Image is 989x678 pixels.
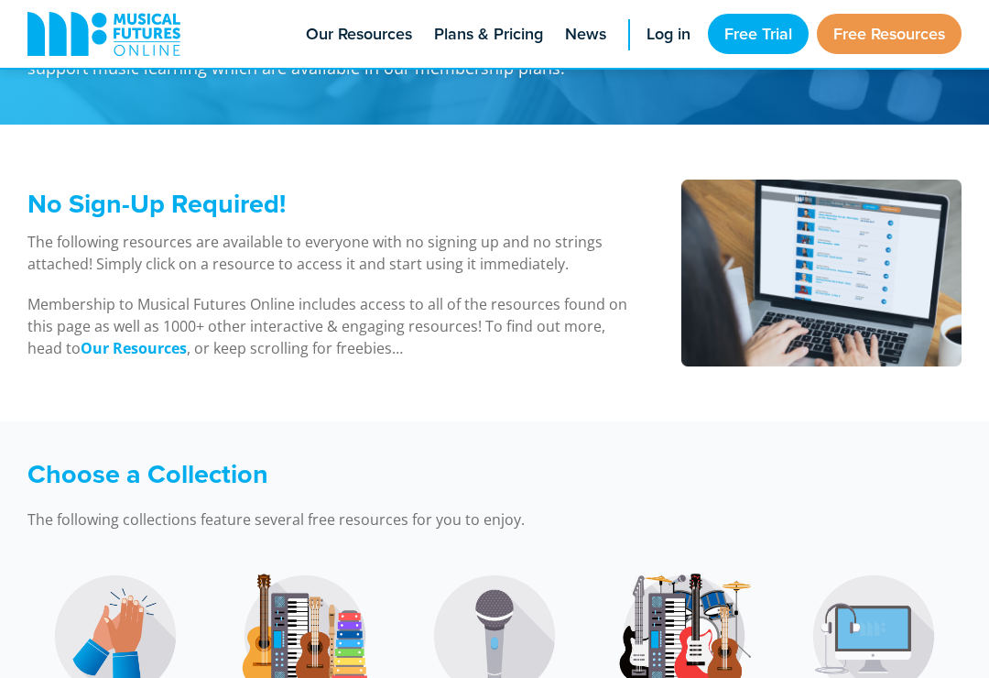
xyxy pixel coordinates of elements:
[81,338,187,358] strong: Our Resources
[27,508,742,530] p: The following collections feature several free resources for you to enjoy.
[27,293,635,359] p: Membership to Musical Futures Online includes access to all of the resources found on this page a...
[306,22,412,47] span: Our Resources
[27,231,635,275] p: The following resources are available to everyone with no signing up and no strings attached! Sim...
[27,184,286,223] span: No Sign-Up Required!
[27,458,742,490] h3: Choose a Collection
[434,22,543,47] span: Plans & Pricing
[647,22,690,47] span: Log in
[817,14,962,54] a: Free Resources
[565,22,606,47] span: News
[708,14,809,54] a: Free Trial
[81,338,187,359] a: Our Resources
